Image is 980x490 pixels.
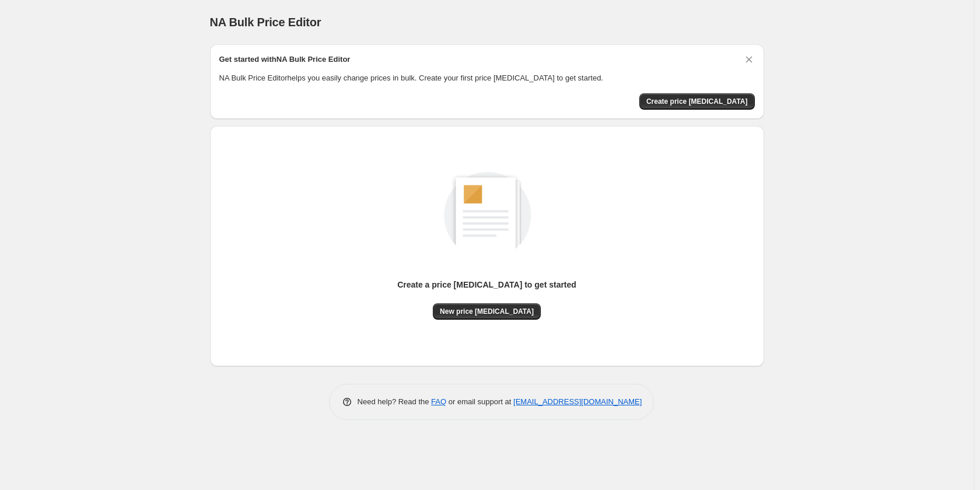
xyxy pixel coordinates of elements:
span: Need help? Read the [358,397,432,406]
button: Create price change job [639,93,755,110]
button: New price [MEDICAL_DATA] [433,303,541,320]
h2: Get started with NA Bulk Price Editor [219,54,351,65]
span: Create price [MEDICAL_DATA] [646,97,748,106]
p: Create a price [MEDICAL_DATA] to get started [397,279,576,290]
span: or email support at [446,397,513,406]
a: FAQ [431,397,446,406]
button: Dismiss card [743,54,755,65]
a: [EMAIL_ADDRESS][DOMAIN_NAME] [513,397,642,406]
p: NA Bulk Price Editor helps you easily change prices in bulk. Create your first price [MEDICAL_DAT... [219,72,755,84]
span: NA Bulk Price Editor [210,16,321,29]
span: New price [MEDICAL_DATA] [440,307,534,316]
